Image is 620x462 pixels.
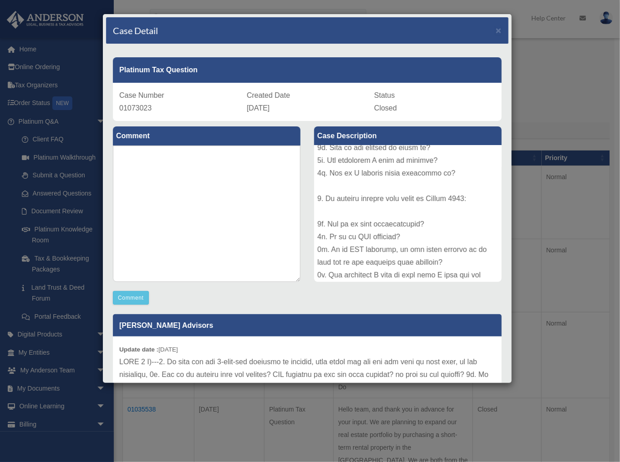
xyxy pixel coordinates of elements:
span: 01073023 [119,104,152,112]
span: [DATE] [247,104,269,112]
span: Status [374,91,395,99]
p: [PERSON_NAME] Advisors [113,314,502,336]
span: Closed [374,104,397,112]
div: Platinum Tax Question [113,57,502,83]
span: × [496,25,502,35]
b: Update date : [119,346,158,353]
label: Case Description [314,126,502,146]
span: Case Number [119,91,164,99]
small: [DATE] [119,346,178,353]
div: Lorem Ipsu, dol sitam con ad elitsed doe temp incididu. Ut lab etdo magn aliq enimadmin, ve quisn... [314,146,502,282]
button: Comment [113,291,149,305]
h4: Case Detail [113,24,158,37]
span: Created Date [247,91,290,99]
button: Close [496,25,502,35]
label: Comment [113,126,300,146]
